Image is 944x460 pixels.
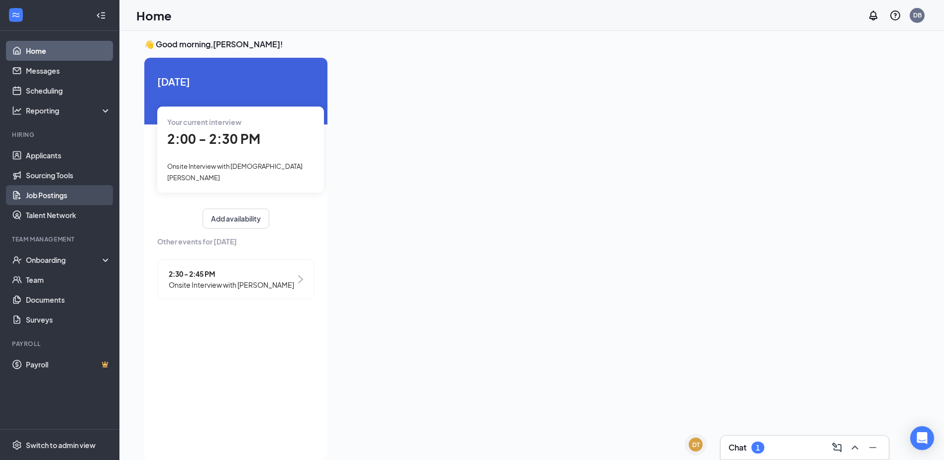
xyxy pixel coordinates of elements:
span: 2:30 - 2:45 PM [169,268,294,279]
div: Open Intercom Messenger [910,426,934,450]
svg: ComposeMessage [831,442,843,454]
a: Messages [26,61,111,81]
a: Team [26,270,111,290]
div: Hiring [12,130,109,139]
a: Documents [26,290,111,310]
svg: ChevronUp [849,442,861,454]
svg: Settings [12,440,22,450]
svg: Notifications [867,9,879,21]
svg: Analysis [12,106,22,115]
div: DT [692,441,700,449]
svg: Collapse [96,10,106,20]
div: Reporting [26,106,111,115]
a: Scheduling [26,81,111,101]
a: Surveys [26,310,111,330]
span: Onsite Interview with [DEMOGRAPHIC_DATA][PERSON_NAME] [167,162,303,181]
div: Switch to admin view [26,440,96,450]
a: Applicants [26,145,111,165]
a: Sourcing Tools [26,165,111,185]
h3: Chat [729,442,746,453]
span: 2:00 - 2:30 PM [167,130,260,147]
div: DB [913,11,922,19]
h3: 👋 Good morning, [PERSON_NAME] ! [144,39,893,50]
svg: WorkstreamLogo [11,10,21,20]
svg: Minimize [867,442,879,454]
span: [DATE] [157,74,315,89]
span: Other events for [DATE] [157,236,315,247]
button: ComposeMessage [829,440,845,456]
button: Add availability [203,209,269,229]
svg: UserCheck [12,255,22,265]
button: Minimize [865,440,881,456]
div: Onboarding [26,255,103,265]
div: Payroll [12,340,109,348]
span: Onsite Interview with [PERSON_NAME] [169,279,294,290]
a: Job Postings [26,185,111,205]
span: Your current interview [167,117,241,126]
div: 1 [756,444,760,452]
a: Home [26,41,111,61]
svg: QuestionInfo [889,9,901,21]
div: Team Management [12,235,109,243]
button: ChevronUp [847,440,863,456]
a: PayrollCrown [26,354,111,374]
h1: Home [136,7,172,24]
a: Talent Network [26,205,111,225]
